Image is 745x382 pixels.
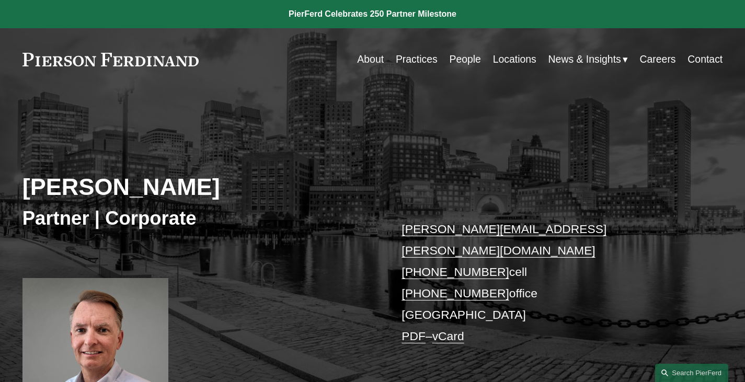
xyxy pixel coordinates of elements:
a: Contact [687,49,723,70]
a: Careers [640,49,676,70]
a: PDF [402,329,426,343]
a: People [449,49,480,70]
a: [PERSON_NAME][EMAIL_ADDRESS][PERSON_NAME][DOMAIN_NAME] [402,222,606,257]
p: cell office [GEOGRAPHIC_DATA] – [402,218,693,348]
a: Practices [396,49,438,70]
a: Locations [493,49,536,70]
a: vCard [432,329,464,343]
a: Search this site [655,364,728,382]
h3: Partner | Corporate [22,206,373,230]
a: folder dropdown [548,49,628,70]
span: News & Insights [548,50,621,68]
h2: [PERSON_NAME] [22,173,373,202]
a: [PHONE_NUMBER] [402,265,509,279]
a: [PHONE_NUMBER] [402,286,509,300]
a: About [357,49,384,70]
